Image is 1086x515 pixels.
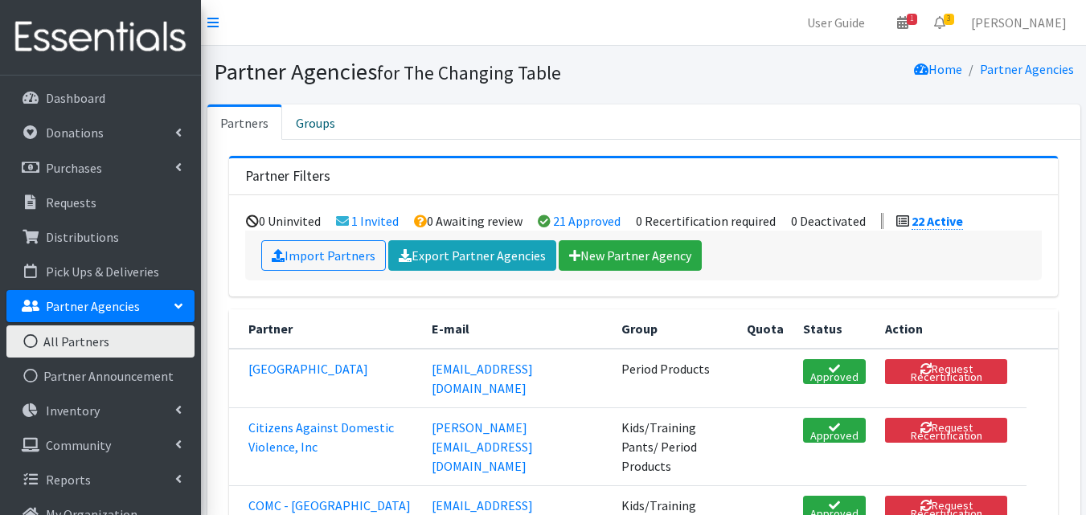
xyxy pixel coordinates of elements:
a: Dashboard [6,82,195,114]
p: Requests [46,194,96,210]
li: 0 Awaiting review [414,213,523,229]
a: [EMAIL_ADDRESS][DOMAIN_NAME] [432,361,533,396]
th: Group [612,309,737,349]
a: Citizens Against Domestic Violence, Inc [248,419,394,455]
a: New Partner Agency [559,240,702,271]
p: Donations [46,125,104,141]
a: 22 Active [912,213,963,230]
a: Home [914,61,962,77]
a: 1 Invited [351,213,399,229]
p: Distributions [46,229,119,245]
h1: Partner Agencies [214,58,638,86]
a: Export Partner Agencies [388,240,556,271]
p: Reports [46,472,91,488]
p: Dashboard [46,90,105,106]
a: [PERSON_NAME] [958,6,1080,39]
th: Partner [229,309,422,349]
a: [GEOGRAPHIC_DATA] [248,361,368,377]
td: Kids/Training Pants/ Period Products [612,407,737,485]
span: 1 [907,14,917,25]
th: Action [875,309,1027,349]
a: Partners [207,104,282,140]
p: Community [46,437,111,453]
button: Request Recertification [885,418,1007,443]
a: Distributions [6,221,195,253]
a: Approved [803,418,866,443]
li: 0 Uninvited [246,213,321,229]
a: Pick Ups & Deliveries [6,255,195,288]
a: User Guide [794,6,878,39]
a: Community [6,429,195,461]
img: HumanEssentials [6,10,195,64]
a: Purchases [6,152,195,184]
td: Period Products [612,349,737,408]
a: 1 [884,6,921,39]
p: Pick Ups & Deliveries [46,264,159,280]
th: E-mail [422,309,612,349]
a: Partner Agencies [980,61,1074,77]
p: Partner Agencies [46,298,140,314]
a: Groups [282,104,349,140]
li: 0 Recertification required [636,213,776,229]
p: Inventory [46,403,100,419]
a: Import Partners [261,240,386,271]
h3: Partner Filters [245,168,330,185]
th: Status [793,309,875,349]
span: 3 [944,14,954,25]
a: [PERSON_NAME][EMAIL_ADDRESS][DOMAIN_NAME] [432,419,533,474]
li: 0 Deactivated [791,213,866,229]
a: Donations [6,116,195,149]
a: Requests [6,186,195,219]
a: All Partners [6,325,195,358]
a: 3 [921,6,958,39]
a: Partner Agencies [6,290,195,322]
p: Purchases [46,160,102,176]
a: 21 Approved [553,213,621,229]
small: for The Changing Table [377,61,561,84]
th: Quota [737,309,793,349]
a: Partner Announcement [6,360,195,392]
a: COMC - [GEOGRAPHIC_DATA] [248,497,411,513]
button: Request Recertification [885,359,1007,384]
a: Reports [6,464,195,496]
a: Approved [803,359,866,384]
a: Inventory [6,394,195,427]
